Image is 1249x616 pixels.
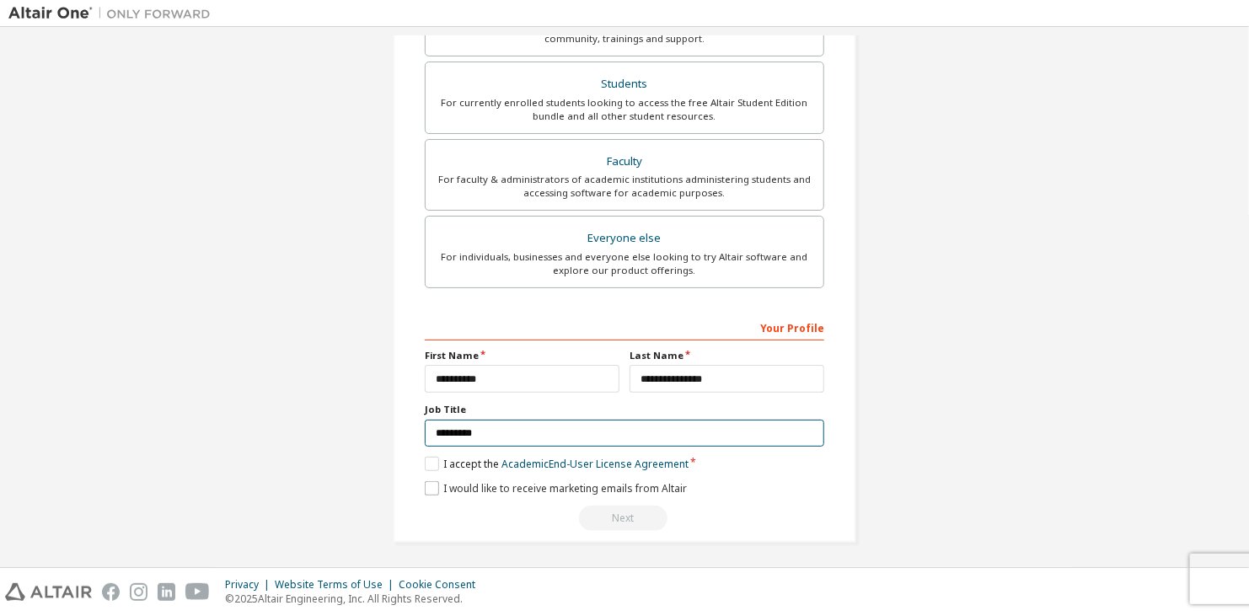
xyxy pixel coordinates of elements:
[425,403,824,416] label: Job Title
[185,583,210,601] img: youtube.svg
[5,583,92,601] img: altair_logo.svg
[436,150,813,174] div: Faculty
[158,583,175,601] img: linkedin.svg
[436,72,813,96] div: Students
[425,481,687,495] label: I would like to receive marketing emails from Altair
[425,313,824,340] div: Your Profile
[8,5,219,22] img: Altair One
[425,457,689,471] label: I accept the
[436,227,813,250] div: Everyone else
[225,578,275,592] div: Privacy
[425,349,619,362] label: First Name
[501,457,689,471] a: Academic End-User License Agreement
[275,578,399,592] div: Website Terms of Use
[102,583,120,601] img: facebook.svg
[436,96,813,123] div: For currently enrolled students looking to access the free Altair Student Edition bundle and all ...
[425,506,824,531] div: Read and acccept EULA to continue
[436,250,813,277] div: For individuals, businesses and everyone else looking to try Altair software and explore our prod...
[436,173,813,200] div: For faculty & administrators of academic institutions administering students and accessing softwa...
[130,583,147,601] img: instagram.svg
[399,578,485,592] div: Cookie Consent
[225,592,485,606] p: © 2025 Altair Engineering, Inc. All Rights Reserved.
[630,349,824,362] label: Last Name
